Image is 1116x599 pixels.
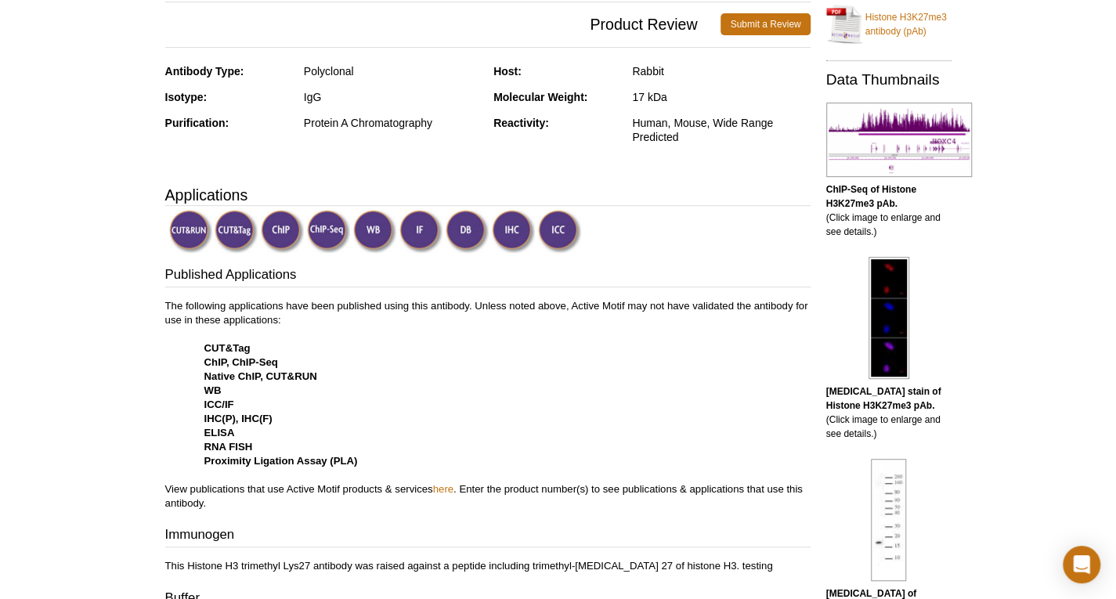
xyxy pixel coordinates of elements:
[433,483,453,495] a: here
[492,210,535,253] img: Immunohistochemistry Validated
[446,210,489,253] img: Dot Blot Validated
[204,399,234,410] strong: ICC/IF
[721,13,810,35] a: Submit a Review
[204,356,278,368] strong: ChIP, ChIP-Seq
[826,182,952,239] p: (Click image to enlarge and see details.)
[493,91,587,103] strong: Molecular Weight:
[261,210,304,253] img: ChIP Validated
[204,342,251,354] strong: CUT&Tag
[165,559,811,573] p: This Histone H3 trimethyl Lys27 antibody was raised against a peptide including trimethyl-[MEDICA...
[204,413,273,424] strong: IHC(P), IHC(F)
[204,455,358,467] strong: Proximity Ligation Assay (PLA)
[493,117,549,129] strong: Reactivity:
[353,210,396,253] img: Western Blot Validated
[165,183,811,207] h3: Applications
[165,299,811,511] p: The following applications have been published using this antibody. Unless noted above, Active Mo...
[165,265,811,287] h3: Published Applications
[165,117,229,129] strong: Purification:
[399,210,442,253] img: Immunofluorescence Validated
[632,64,810,78] div: Rabbit
[165,91,208,103] strong: Isotype:
[165,525,811,547] h3: Immunogen
[215,210,258,253] img: CUT&Tag Validated
[165,65,244,78] strong: Antibody Type:
[1063,546,1100,583] div: Open Intercom Messenger
[204,441,253,453] strong: RNA FISH
[826,384,952,441] p: (Click image to enlarge and see details.)
[169,210,212,253] img: CUT&RUN Validated
[304,90,482,104] div: IgG
[304,64,482,78] div: Polyclonal
[493,65,522,78] strong: Host:
[826,386,941,411] b: [MEDICAL_DATA] stain of Histone H3K27me3 pAb.
[204,384,222,396] strong: WB
[538,210,581,253] img: Immunocytochemistry Validated
[826,1,952,48] a: Histone H3K27me3 antibody (pAb)
[165,13,721,35] span: Product Review
[826,73,952,87] h2: Data Thumbnails
[826,184,916,209] b: ChIP-Seq of Histone H3K27me3 pAb.
[307,210,350,253] img: ChIP-Seq Validated
[632,116,810,144] div: Human, Mouse, Wide Range Predicted
[869,257,909,379] img: Histone H3K27me3 antibody (pAb) tested by immunofluorescence.
[204,427,235,438] strong: ELISA
[826,103,972,177] img: Histone H3K27me3 antibody (pAb) tested by ChIP-Seq.
[304,116,482,130] div: Protein A Chromatography
[632,90,810,104] div: 17 kDa
[204,370,317,382] strong: Native ChIP, CUT&RUN
[871,459,906,581] img: Histone H3K27me3 antibody (pAb) tested by Western blot.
